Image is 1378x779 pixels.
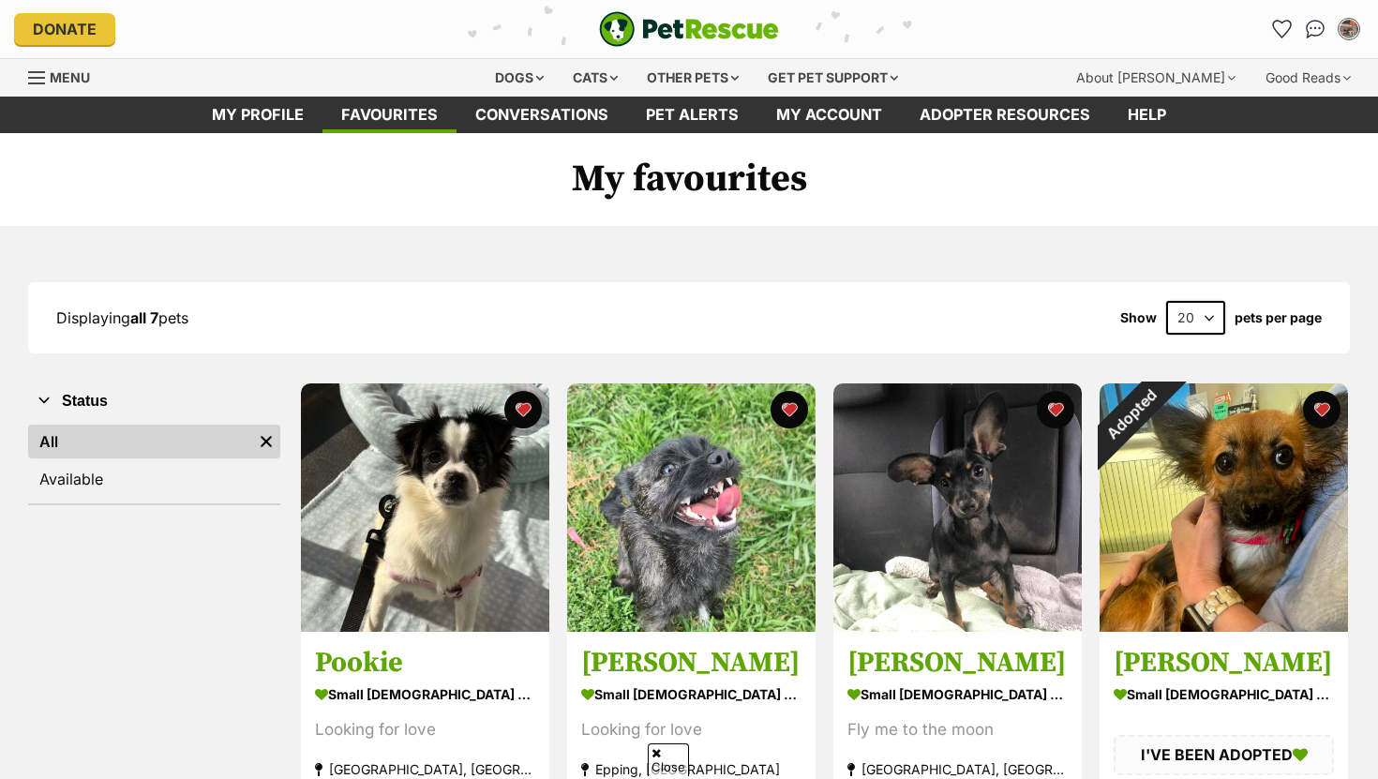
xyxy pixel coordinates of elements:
[252,425,280,458] a: Remove filter
[1300,14,1330,44] a: Conversations
[1114,736,1334,775] div: I'VE BEEN ADOPTED
[1266,14,1364,44] ul: Account quick links
[504,391,542,428] button: favourite
[301,383,549,632] img: Pookie
[847,718,1068,743] div: Fly me to the moon
[1303,391,1341,428] button: favourite
[1235,310,1322,325] label: pets per page
[56,308,188,327] span: Displaying pets
[1100,383,1348,632] img: Marley
[193,97,322,133] a: My profile
[757,97,901,133] a: My account
[847,682,1068,709] div: small [DEMOGRAPHIC_DATA] Dog
[1075,359,1187,471] div: Adopted
[315,718,535,743] div: Looking for love
[28,421,280,503] div: Status
[1252,59,1364,97] div: Good Reads
[599,11,779,47] a: PetRescue
[901,97,1109,133] a: Adopter resources
[28,462,280,496] a: Available
[1266,14,1296,44] a: Favourites
[482,59,557,97] div: Dogs
[648,743,689,776] span: Close
[599,11,779,47] img: logo-e224e6f780fb5917bec1dbf3a21bbac754714ae5b6737aabdf751b685950b380.svg
[50,69,90,85] span: Menu
[1120,310,1157,325] span: Show
[1306,20,1326,38] img: chat-41dd97257d64d25036548639549fe6c8038ab92f7586957e7f3b1b290dea8141.svg
[581,646,801,682] h3: [PERSON_NAME]
[130,308,158,327] strong: all 7
[1109,97,1185,133] a: Help
[581,718,801,743] div: Looking for love
[315,682,535,709] div: small [DEMOGRAPHIC_DATA] Dog
[833,383,1082,632] img: Petrie
[755,59,911,97] div: Get pet support
[1114,646,1334,682] h3: [PERSON_NAME]
[28,425,252,458] a: All
[1063,59,1249,97] div: About [PERSON_NAME]
[771,391,808,428] button: favourite
[315,646,535,682] h3: Pookie
[627,97,757,133] a: Pet alerts
[1340,20,1358,38] img: Philippa Sheehan profile pic
[1100,617,1348,636] a: Adopted
[581,682,801,709] div: small [DEMOGRAPHIC_DATA] Dog
[1334,14,1364,44] button: My account
[14,13,115,45] a: Donate
[28,59,103,93] a: Menu
[1037,391,1074,428] button: favourite
[28,389,280,413] button: Status
[322,97,457,133] a: Favourites
[1114,682,1334,709] div: small [DEMOGRAPHIC_DATA] Dog
[634,59,752,97] div: Other pets
[847,646,1068,682] h3: [PERSON_NAME]
[457,97,627,133] a: conversations
[560,59,631,97] div: Cats
[567,383,816,632] img: Saoirse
